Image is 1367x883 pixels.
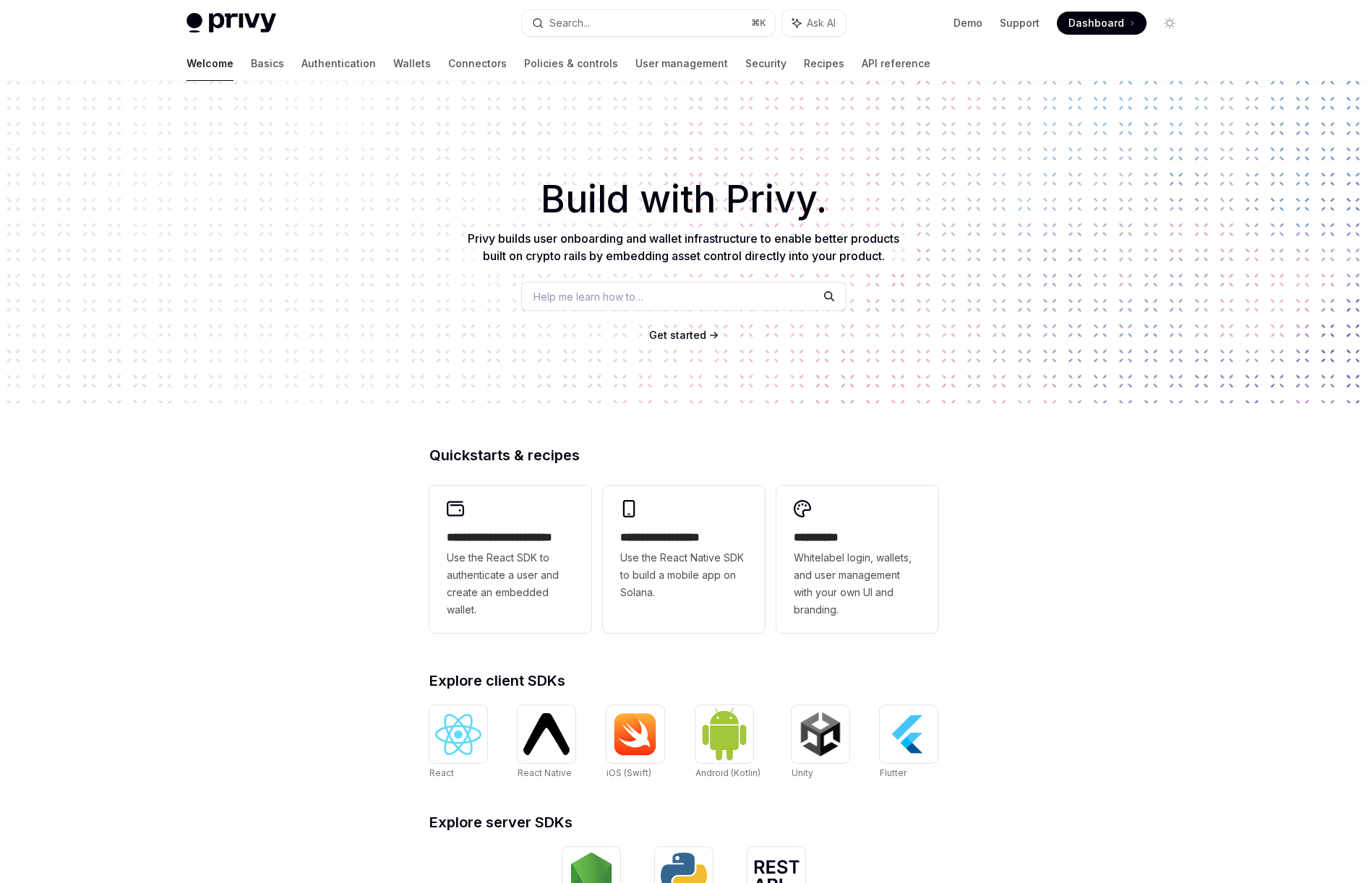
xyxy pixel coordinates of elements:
span: ⌘ K [751,17,766,29]
a: User management [635,46,728,81]
span: Flutter [880,767,907,778]
span: Dashboard [1068,16,1124,30]
a: API reference [862,46,930,81]
div: Search... [549,14,590,32]
a: Support [1000,16,1040,30]
span: Ask AI [807,16,836,30]
a: **** **** **** ***Use the React Native SDK to build a mobile app on Solana. [603,486,765,633]
a: Dashboard [1057,12,1147,35]
a: ReactReact [429,705,487,780]
a: Get started [649,328,706,343]
span: Help me learn how to… [533,289,643,304]
a: Android (Kotlin)Android (Kotlin) [695,705,760,780]
a: Security [745,46,787,81]
span: Quickstarts & recipes [429,448,580,462]
a: Wallets [393,46,431,81]
span: Explore client SDKs [429,673,565,688]
img: Flutter [886,711,932,757]
span: Build with Privy. [541,186,827,212]
a: iOS (Swift)iOS (Swift) [607,705,664,780]
span: Explore server SDKs [429,815,573,830]
button: Toggle dark mode [1158,12,1181,35]
a: Authentication [301,46,376,81]
button: Ask AI [782,10,846,36]
button: Search...⌘K [522,10,775,36]
span: Privy builds user onboarding and wallet infrastructure to enable better products built on crypto ... [468,231,899,263]
span: React Native [518,767,572,778]
img: light logo [187,13,276,33]
img: iOS (Swift) [612,712,659,756]
a: **** *****Whitelabel login, wallets, and user management with your own UI and branding. [776,486,938,633]
span: Android (Kotlin) [695,767,760,778]
a: Basics [251,46,284,81]
a: Recipes [804,46,844,81]
a: Policies & controls [524,46,618,81]
span: iOS (Swift) [607,767,651,778]
span: Unity [792,767,813,778]
a: Connectors [448,46,507,81]
span: Use the React SDK to authenticate a user and create an embedded wallet. [447,549,574,619]
span: Get started [649,329,706,341]
span: React [429,767,454,778]
img: Android (Kotlin) [701,707,747,761]
span: Whitelabel login, wallets, and user management with your own UI and branding. [794,549,921,619]
img: Unity [797,711,844,757]
img: React [435,714,481,755]
img: React Native [523,713,570,754]
a: React NativeReact Native [518,705,575,780]
a: Demo [954,16,982,30]
a: Welcome [187,46,233,81]
span: Use the React Native SDK to build a mobile app on Solana. [620,549,747,601]
a: UnityUnity [792,705,849,780]
a: FlutterFlutter [880,705,938,780]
